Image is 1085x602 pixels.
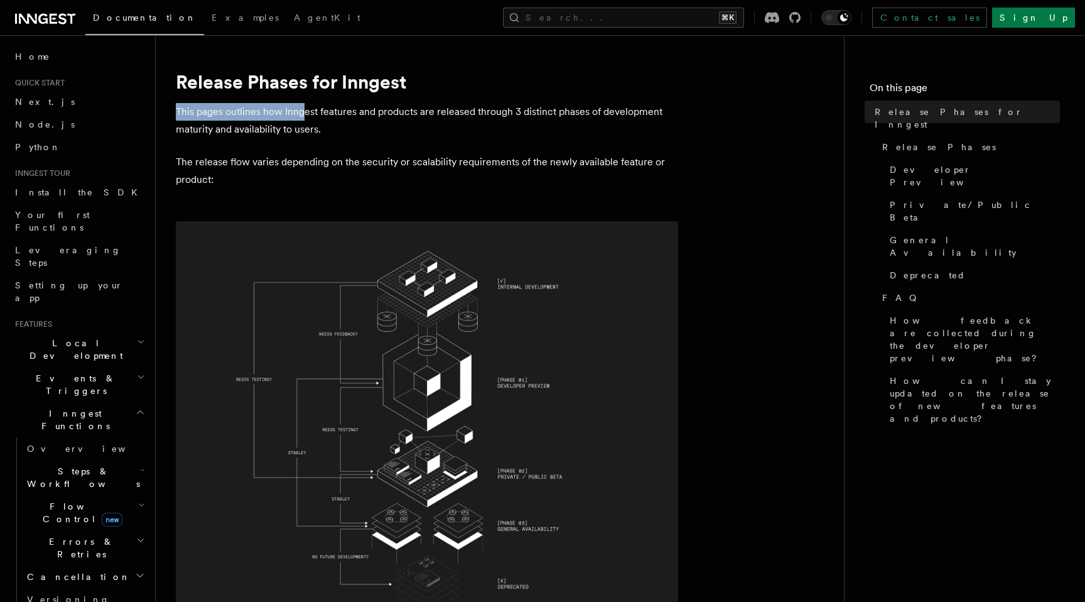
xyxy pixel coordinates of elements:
a: Contact sales [872,8,987,28]
span: AgentKit [294,13,360,23]
span: Local Development [10,337,137,362]
span: Install the SDK [15,187,145,197]
a: Developer Preview [885,158,1060,194]
span: Node.js [15,119,75,129]
span: Documentation [93,13,197,23]
span: Inngest tour [10,168,70,178]
button: Search...⌘K [503,8,744,28]
a: Your first Functions [10,204,148,239]
a: How feedback are collected during the developer preview phase? [885,309,1060,369]
p: The release flow varies depending on the security or scalability requirements of the newly availa... [176,153,678,189]
a: General Availability [885,229,1060,264]
span: Developer Preview [890,163,1060,189]
span: Events & Triggers [10,372,137,397]
span: Flow Control [22,500,138,525]
a: FAQ [877,287,1060,309]
span: Steps & Workflows [22,465,140,490]
a: Sign Up [992,8,1075,28]
a: Node.js [10,113,148,136]
a: Examples [204,4,286,34]
span: Next.js [15,97,75,107]
h4: On this page [870,80,1060,101]
a: Release Phases for Inngest [870,101,1060,136]
span: Release Phases [882,141,996,153]
span: Your first Functions [15,210,90,233]
button: Errors & Retries [22,530,148,566]
a: Release Phases [877,136,1060,158]
button: Inngest Functions [10,402,148,437]
a: AgentKit [286,4,368,34]
a: Private/Public Beta [885,194,1060,229]
span: Examples [212,13,279,23]
span: Cancellation [22,571,131,583]
span: FAQ [882,292,923,304]
span: new [102,513,122,527]
span: Deprecated [890,269,966,282]
p: This pages outlines how Inngest features and products are released through 3 distinct phases of d... [176,103,678,138]
button: Local Development [10,332,148,367]
span: Inngest Functions [10,407,136,432]
a: Next.js [10,90,148,113]
a: How can I stay updated on the release of new features and products? [885,369,1060,430]
span: General Availability [890,234,1060,259]
a: Setting up your app [10,274,148,309]
span: Features [10,319,52,329]
span: Home [15,50,50,63]
button: Cancellation [22,566,148,588]
span: Leveraging Steps [15,245,121,268]
button: Flow Controlnew [22,495,148,530]
span: How feedback are collected during the developer preview phase? [890,314,1060,364]
a: Home [10,45,148,68]
a: Install the SDK [10,181,148,204]
a: Python [10,136,148,158]
kbd: ⌘K [719,11,737,24]
button: Toggle dark mode [821,10,851,25]
a: Leveraging Steps [10,239,148,274]
a: Overview [22,437,148,460]
span: Errors & Retries [22,535,136,561]
span: Setting up your app [15,280,123,303]
span: Private/Public Beta [890,199,1060,224]
a: Deprecated [885,264,1060,287]
button: Events & Triggers [10,367,148,402]
span: Overview [27,444,156,454]
span: How can I stay updated on the release of new features and products? [890,375,1060,425]
button: Steps & Workflows [22,460,148,495]
a: Documentation [85,4,204,35]
span: Python [15,142,61,152]
span: Release Phases for Inngest [875,106,1060,131]
span: Quick start [10,78,65,88]
h1: Release Phases for Inngest [176,70,678,93]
